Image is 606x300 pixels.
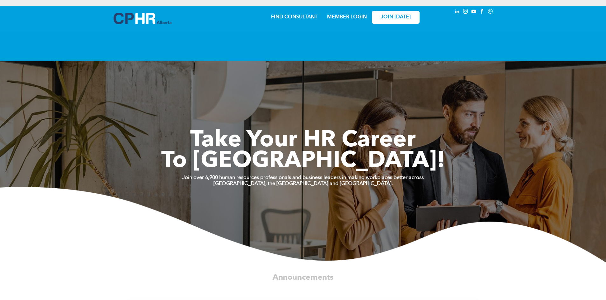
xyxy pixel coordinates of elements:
a: facebook [479,8,486,17]
a: linkedin [454,8,461,17]
span: Take Your HR Career [190,129,416,152]
strong: [GEOGRAPHIC_DATA], the [GEOGRAPHIC_DATA] and [GEOGRAPHIC_DATA]. [213,181,393,186]
strong: Join over 6,900 human resources professionals and business leaders in making workplaces better ac... [182,175,424,180]
img: A blue and white logo for cp alberta [114,13,171,24]
a: youtube [470,8,477,17]
span: JOIN [DATE] [381,14,411,20]
span: To [GEOGRAPHIC_DATA]! [161,150,445,173]
a: instagram [462,8,469,17]
a: FIND CONSULTANT [271,15,317,20]
a: Social network [487,8,494,17]
a: MEMBER LOGIN [327,15,367,20]
span: Announcements [273,274,334,281]
a: JOIN [DATE] [372,11,420,24]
